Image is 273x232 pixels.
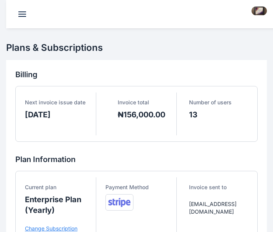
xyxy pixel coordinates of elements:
p: Enterprise Plan (Yearly) [25,194,96,216]
h6: Number of users [189,99,245,106]
h6: Invoice sent to [189,183,245,191]
h6: Invoice total [118,99,155,106]
p: 13 [189,109,245,120]
h4: Plan Information [15,154,258,165]
h6: Next invoice issue date [25,99,96,106]
p: [DATE] [25,109,96,120]
h6: Current plan [25,183,96,191]
h4: Billing [15,69,258,80]
p: [EMAIL_ADDRESS][DOMAIN_NAME] [189,200,245,216]
img: logo [252,6,267,15]
p: ₦156,000.00 [118,109,155,120]
h6: Payment Method [105,183,174,191]
h2: Plans & Subscriptions [6,42,267,54]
